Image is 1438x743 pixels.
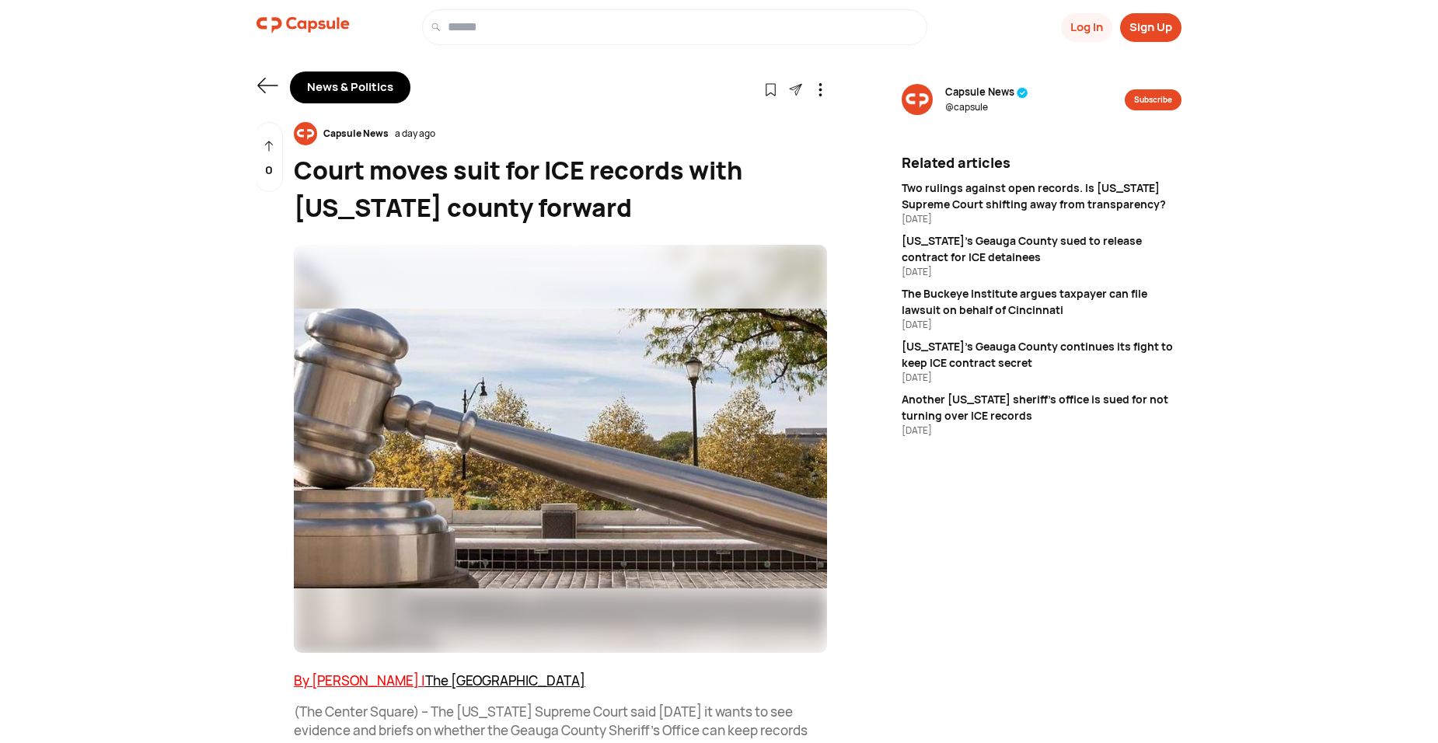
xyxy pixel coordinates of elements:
img: resizeImage [294,245,827,654]
button: Log In [1061,13,1112,42]
div: [DATE] [902,318,1181,332]
button: Subscribe [1125,89,1181,110]
div: Capsule News [317,127,395,141]
div: a day ago [395,127,435,141]
img: tick [1017,87,1028,99]
div: [DATE] [902,265,1181,279]
img: resizeImage [294,122,317,145]
p: 0 [265,162,273,180]
img: logo [257,9,350,40]
a: By [PERSON_NAME] | [294,671,425,689]
img: resizeImage [902,84,933,115]
div: [DATE] [902,424,1181,438]
div: The Buckeye Institute argues taxpayer can file lawsuit on behalf of Cincinnati [902,285,1181,318]
div: [DATE] [902,371,1181,385]
span: @ capsule [945,100,1028,114]
div: Two rulings against open records. Is [US_STATE] Supreme Court shifting away from transparency? [902,180,1181,212]
span: Capsule News [945,85,1028,100]
div: [DATE] [902,212,1181,226]
a: The [GEOGRAPHIC_DATA] [425,671,585,689]
div: Another [US_STATE] sheriff’s office is sued for not turning over ICE records [902,391,1181,424]
div: News & Politics [290,72,410,103]
div: [US_STATE]’s Geauga County continues its fight to keep ICE contract secret [902,338,1181,371]
div: Court moves suit for ICE records with [US_STATE] county forward [294,152,827,226]
div: Related articles [902,152,1181,173]
a: logo [257,9,350,45]
div: [US_STATE]’s Geauga County sued to release contract for ICE detainees [902,232,1181,265]
button: Sign Up [1120,13,1181,42]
